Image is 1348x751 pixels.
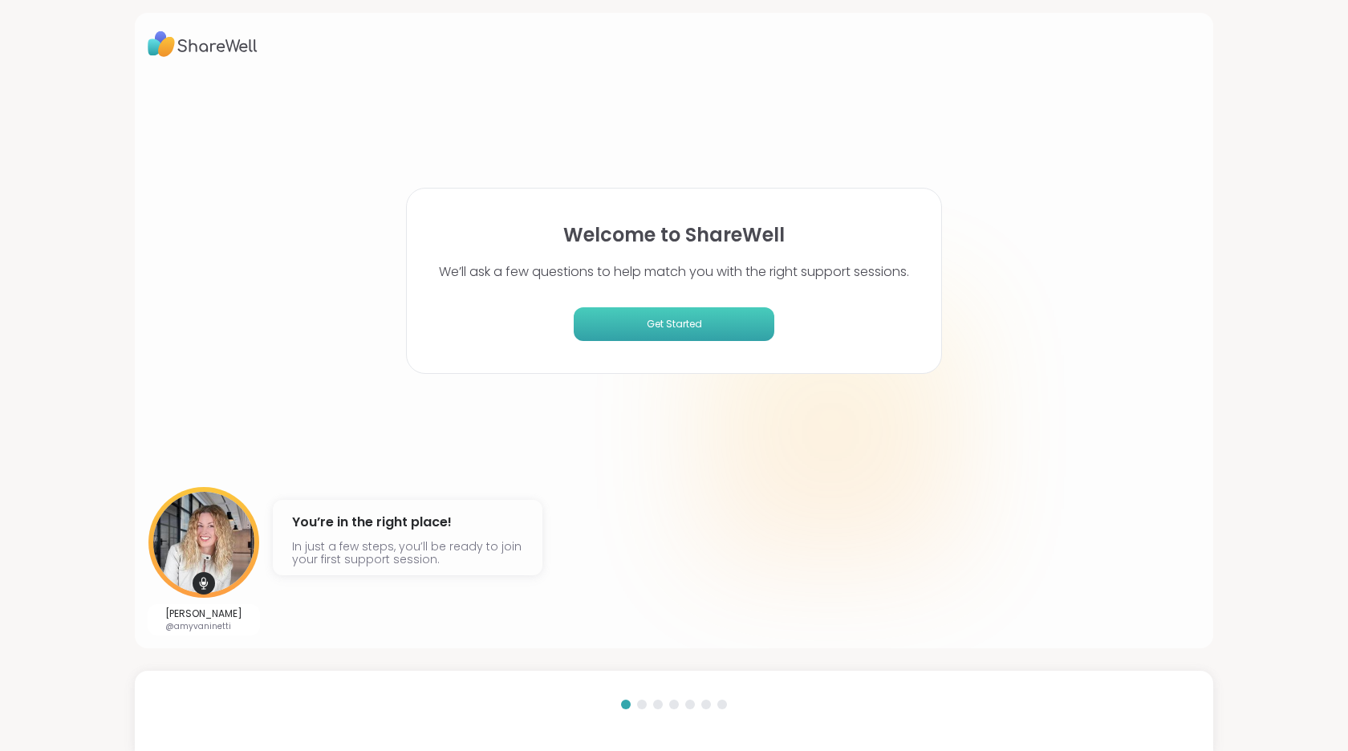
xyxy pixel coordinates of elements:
[165,607,242,620] p: [PERSON_NAME]
[193,572,215,595] img: mic icon
[563,221,785,250] h1: Welcome to ShareWell
[165,620,242,632] p: @amyvaninetti
[148,26,258,63] img: ShareWell Logo
[580,317,768,331] span: Get Started
[148,487,259,598] img: User image
[439,262,909,282] p: We’ll ask a few questions to help match you with the right support sessions.
[292,509,523,535] h4: You’re in the right place!
[574,307,774,341] button: Get Started
[292,540,523,566] p: In just a few steps, you’ll be ready to join your first support session.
